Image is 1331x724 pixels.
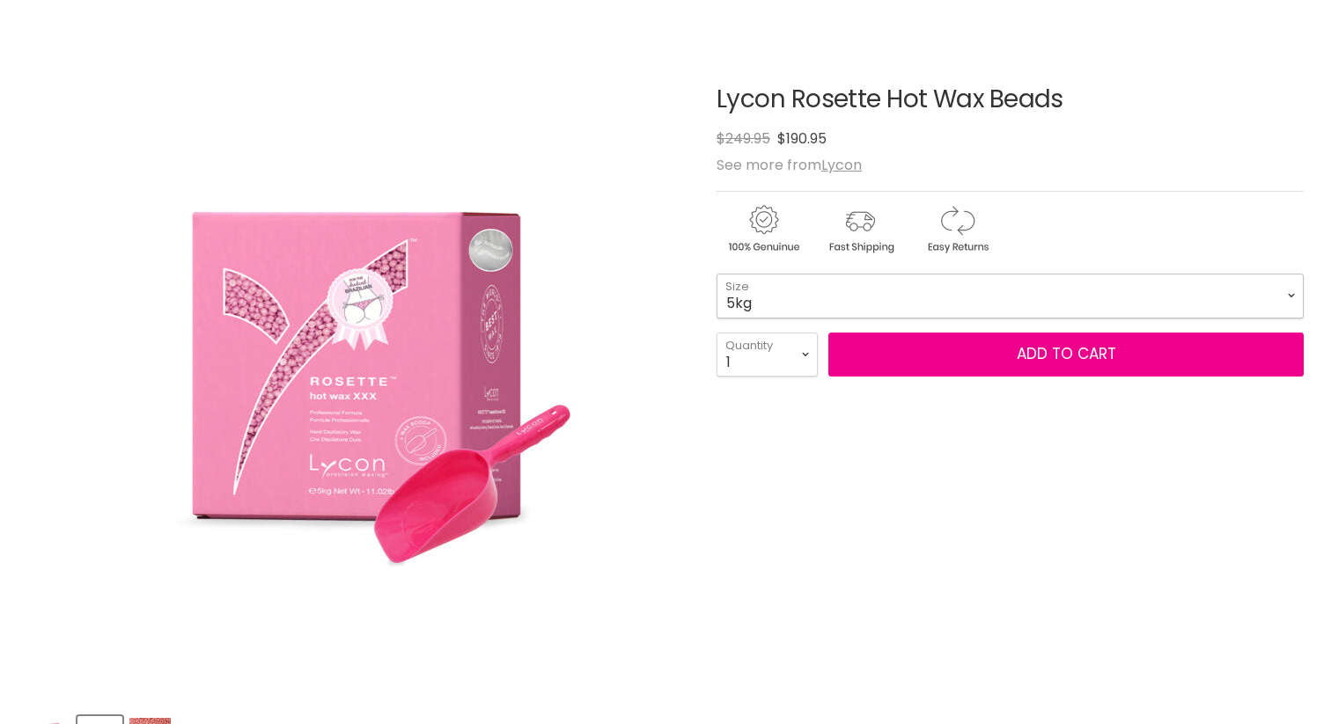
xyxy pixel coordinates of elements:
[717,202,810,256] img: genuine.gif
[92,106,620,634] img: Lycon Rosette Hot Wax Beads
[821,155,862,175] a: Lycon
[717,86,1304,113] h1: Lycon Rosette Hot Wax Beads
[717,333,818,377] select: Quantity
[813,202,907,256] img: shipping.gif
[27,42,685,699] div: Lycon Rosette Hot Wax Beads image. Click or Scroll to Zoom.
[717,128,770,149] span: $249.95
[910,202,1004,256] img: returns.gif
[717,155,862,175] span: See more from
[777,128,827,149] span: $190.95
[828,333,1304,377] button: Add to cart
